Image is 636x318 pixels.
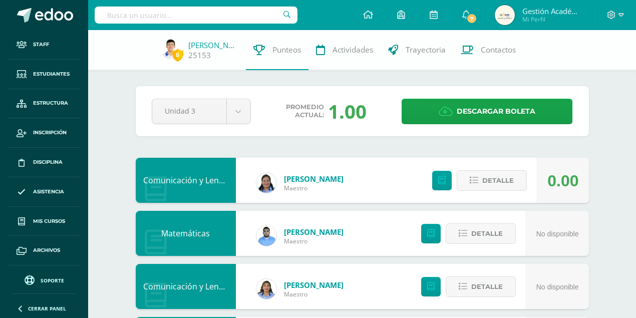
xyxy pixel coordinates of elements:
[33,246,60,254] span: Archivos
[547,158,578,203] div: 0.00
[12,273,76,286] a: Soporte
[188,50,211,61] a: 25153
[406,45,446,55] span: Trayectoria
[8,207,80,236] a: Mis cursos
[8,60,80,89] a: Estudiantes
[272,45,301,55] span: Punteos
[536,283,579,291] span: No disponible
[172,49,183,61] span: 6
[522,6,582,16] span: Gestión Académica
[246,30,308,70] a: Punteos
[161,39,181,59] img: 92a7fd51de3b4ddd99354890be506e48.png
[41,277,64,284] span: Soporte
[466,13,477,24] span: 7
[136,211,236,256] div: Matemáticas
[95,7,297,24] input: Busca un usuario...
[256,279,276,299] img: d5f85972cab0d57661bd544f50574cc9.png
[284,184,344,192] span: Maestro
[33,99,68,107] span: Estructura
[284,227,344,237] a: [PERSON_NAME]
[8,30,80,60] a: Staff
[471,224,503,243] span: Detalle
[446,276,516,297] button: Detalle
[522,15,582,24] span: Mi Perfil
[8,118,80,148] a: Inscripción
[495,5,515,25] img: ff93632bf489dcbc5131d32d8a4af367.png
[33,70,70,78] span: Estudiantes
[471,277,503,296] span: Detalle
[136,264,236,309] div: Comunicación y Lenguaje Idioma Español
[284,290,344,298] span: Maestro
[8,236,80,265] a: Archivos
[256,226,276,246] img: 54ea75c2c4af8710d6093b43030d56ea.png
[143,281,299,292] a: Comunicación y Lenguaje Idioma Español
[284,280,344,290] a: [PERSON_NAME]
[284,237,344,245] span: Maestro
[33,158,63,166] span: Disciplina
[136,158,236,203] div: Comunicación y Lenguaje, Idioma Extranjero
[446,223,516,244] button: Detalle
[33,188,64,196] span: Asistencia
[402,99,572,124] a: Descargar boleta
[333,45,373,55] span: Actividades
[381,30,453,70] a: Trayectoria
[8,89,80,119] a: Estructura
[152,99,250,124] a: Unidad 3
[286,103,324,119] span: Promedio actual:
[328,98,367,124] div: 1.00
[33,129,67,137] span: Inscripción
[453,30,523,70] a: Contactos
[28,305,66,312] span: Cerrar panel
[188,40,238,50] a: [PERSON_NAME]
[165,99,214,123] span: Unidad 3
[308,30,381,70] a: Actividades
[536,230,579,238] span: No disponible
[8,148,80,177] a: Disciplina
[457,99,535,124] span: Descargar boleta
[143,175,311,186] a: Comunicación y Lenguaje, Idioma Extranjero
[284,174,344,184] a: [PERSON_NAME]
[33,217,65,225] span: Mis cursos
[481,45,516,55] span: Contactos
[256,173,276,193] img: 8a517a26fde2b7d9032ce51f9264dd8d.png
[33,41,49,49] span: Staff
[457,170,527,191] button: Detalle
[161,228,210,239] a: Matemáticas
[482,171,514,190] span: Detalle
[8,177,80,207] a: Asistencia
